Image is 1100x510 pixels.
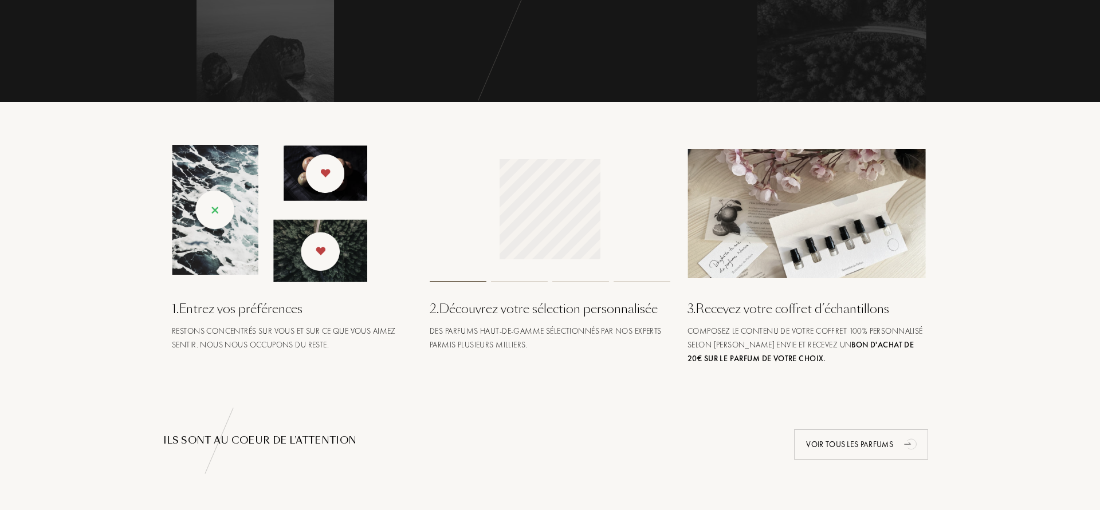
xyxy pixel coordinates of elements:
[794,429,928,460] div: Voir tous les parfums
[785,429,937,460] a: Voir tous les parfumsanimation
[900,432,923,455] div: animation
[172,324,412,351] div: Restons concentrés sur vous et sur ce que vous aimez sentir. Nous nous occupons du reste.
[687,299,928,318] div: 3 . Recevez votre coffret d’échantillons
[163,434,937,448] div: ILS SONT au COEUR de l’attention
[430,299,670,318] div: 2 . Découvrez votre sélection personnalisée
[687,326,923,363] span: Composez le contenu de votre coffret 100% personnalisé selon [PERSON_NAME] envie et recevez un
[172,145,367,282] img: landing_swipe.png
[172,299,412,318] div: 1 . Entrez vos préférences
[687,149,928,278] img: box_landing_top.png
[430,324,670,351] div: Des parfums haut-de-gamme sélectionnés par nos experts parmis plusieurs milliers.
